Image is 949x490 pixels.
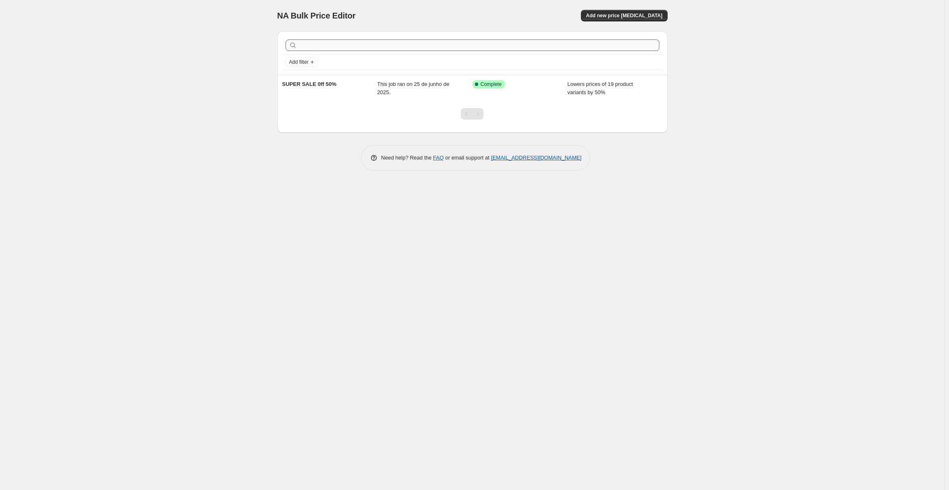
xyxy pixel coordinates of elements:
[277,11,356,20] span: NA Bulk Price Editor
[444,155,491,161] span: or email support at
[586,12,662,19] span: Add new price [MEDICAL_DATA]
[581,10,667,21] button: Add new price [MEDICAL_DATA]
[377,81,449,95] span: This job ran on 25 de junho de 2025.
[461,108,484,120] nav: Pagination
[481,81,502,88] span: Complete
[491,155,581,161] a: [EMAIL_ADDRESS][DOMAIN_NAME]
[289,59,309,65] span: Add filter
[282,81,336,87] span: SUPER SALE 0ff 50%
[433,155,444,161] a: FAQ
[286,57,318,67] button: Add filter
[567,81,633,95] span: Lowers prices of 19 product variants by 50%
[381,155,433,161] span: Need help? Read the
